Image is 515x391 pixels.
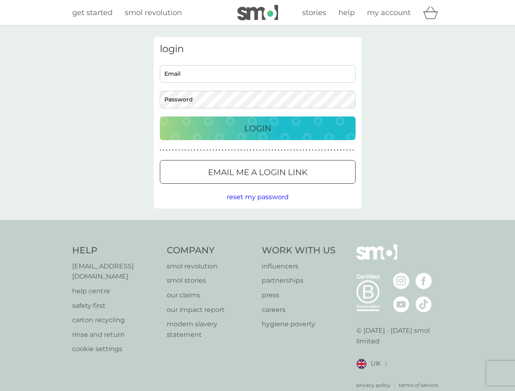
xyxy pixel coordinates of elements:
[227,193,289,201] span: reset my password
[231,148,233,152] p: ●
[281,148,283,152] p: ●
[393,296,409,312] img: visit the smol Youtube page
[167,244,254,257] h4: Company
[160,160,356,184] button: Email me a login link
[262,244,336,257] h4: Work With Us
[416,273,432,289] img: visit the smol Facebook page
[309,148,311,152] p: ●
[423,4,443,21] div: basket
[318,148,320,152] p: ●
[72,315,159,325] a: carton recycling
[72,329,159,340] a: rinse and return
[338,7,355,19] a: help
[203,148,205,152] p: ●
[227,192,289,202] button: reset my password
[343,148,345,152] p: ●
[262,319,336,329] a: hygiene poverty
[278,148,279,152] p: ●
[188,148,189,152] p: ●
[212,148,214,152] p: ●
[163,148,164,152] p: ●
[416,296,432,312] img: visit the smol Tiktok page
[167,319,254,340] a: modern slavery statement
[302,7,326,19] a: stories
[206,148,208,152] p: ●
[237,5,278,20] img: smol
[340,148,342,152] p: ●
[241,148,242,152] p: ●
[72,261,159,282] a: [EMAIL_ADDRESS][DOMAIN_NAME]
[167,290,254,301] a: our claims
[262,305,336,315] a: careers
[219,148,220,152] p: ●
[393,273,409,289] img: visit the smol Instagram page
[262,261,336,272] a: influencers
[253,148,254,152] p: ●
[296,148,298,152] p: ●
[349,148,351,152] p: ●
[167,261,254,272] a: smol revolution
[247,148,248,152] p: ●
[185,148,186,152] p: ●
[334,148,336,152] p: ●
[346,148,348,152] p: ●
[268,148,270,152] p: ●
[331,148,332,152] p: ●
[72,344,159,354] a: cookie settings
[352,148,354,152] p: ●
[210,148,211,152] p: ●
[250,148,252,152] p: ●
[72,244,159,257] h4: Help
[321,148,323,152] p: ●
[175,148,177,152] p: ●
[385,362,387,366] img: select a new location
[367,8,411,17] span: my account
[356,381,390,389] a: privacy policy
[72,7,113,19] a: get started
[262,275,336,286] a: partnerships
[160,148,161,152] p: ●
[275,148,276,152] p: ●
[265,148,267,152] p: ●
[244,122,271,135] p: Login
[293,148,295,152] p: ●
[284,148,286,152] p: ●
[72,286,159,297] a: help centre
[167,275,254,286] a: smol stories
[216,148,217,152] p: ●
[160,43,356,55] h3: login
[228,148,230,152] p: ●
[125,7,182,19] a: smol revolution
[191,148,192,152] p: ●
[337,148,338,152] p: ●
[208,166,307,179] p: Email me a login link
[72,301,159,311] a: safety first
[325,148,326,152] p: ●
[399,381,438,389] a: terms of service
[178,148,180,152] p: ●
[181,148,183,152] p: ●
[262,148,264,152] p: ●
[256,148,258,152] p: ●
[262,290,336,301] a: press
[312,148,314,152] p: ●
[200,148,202,152] p: ●
[167,305,254,315] a: our impact report
[222,148,223,152] p: ●
[356,325,443,346] p: © [DATE] - [DATE] smol limited
[125,8,182,17] span: smol revolution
